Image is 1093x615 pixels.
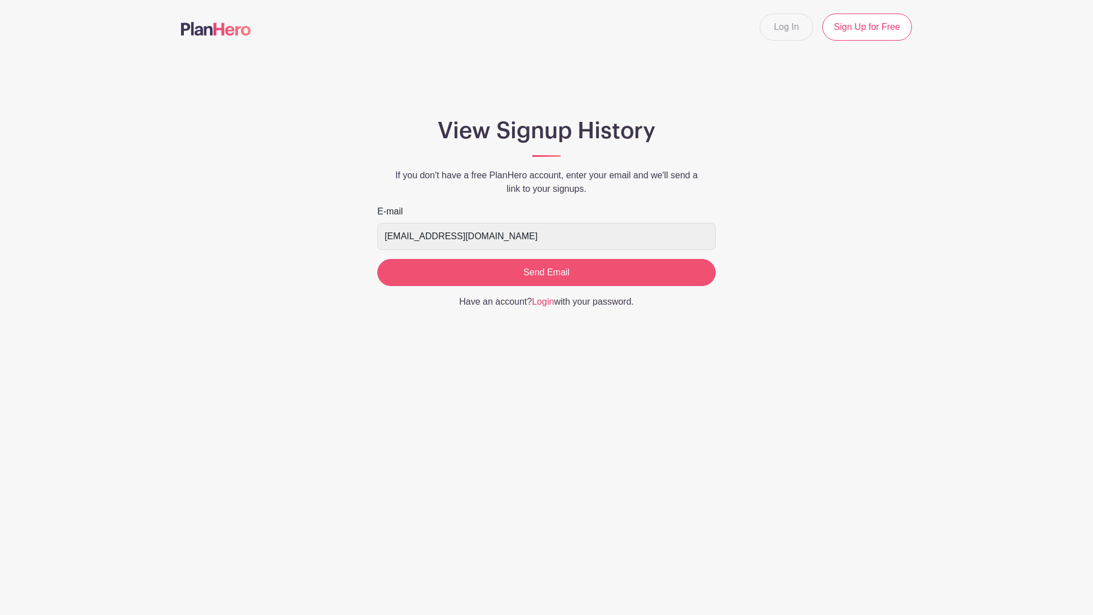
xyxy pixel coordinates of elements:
[377,169,716,196] p: If you don't have a free PlanHero account, enter your email and we'll send a link to your signups.
[377,259,716,286] input: Send Email
[532,297,554,306] a: Login
[760,14,813,41] a: Log In
[377,223,716,250] input: e.g. julie@eventco.com
[181,22,251,36] img: logo-507f7623f17ff9eddc593b1ce0a138ce2505c220e1c5a4e2b4648c50719b7d32.svg
[377,295,716,309] p: Have an account? with your password.
[377,205,403,218] label: E-mail
[377,117,716,144] h1: View Signup History
[822,14,912,41] a: Sign Up for Free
